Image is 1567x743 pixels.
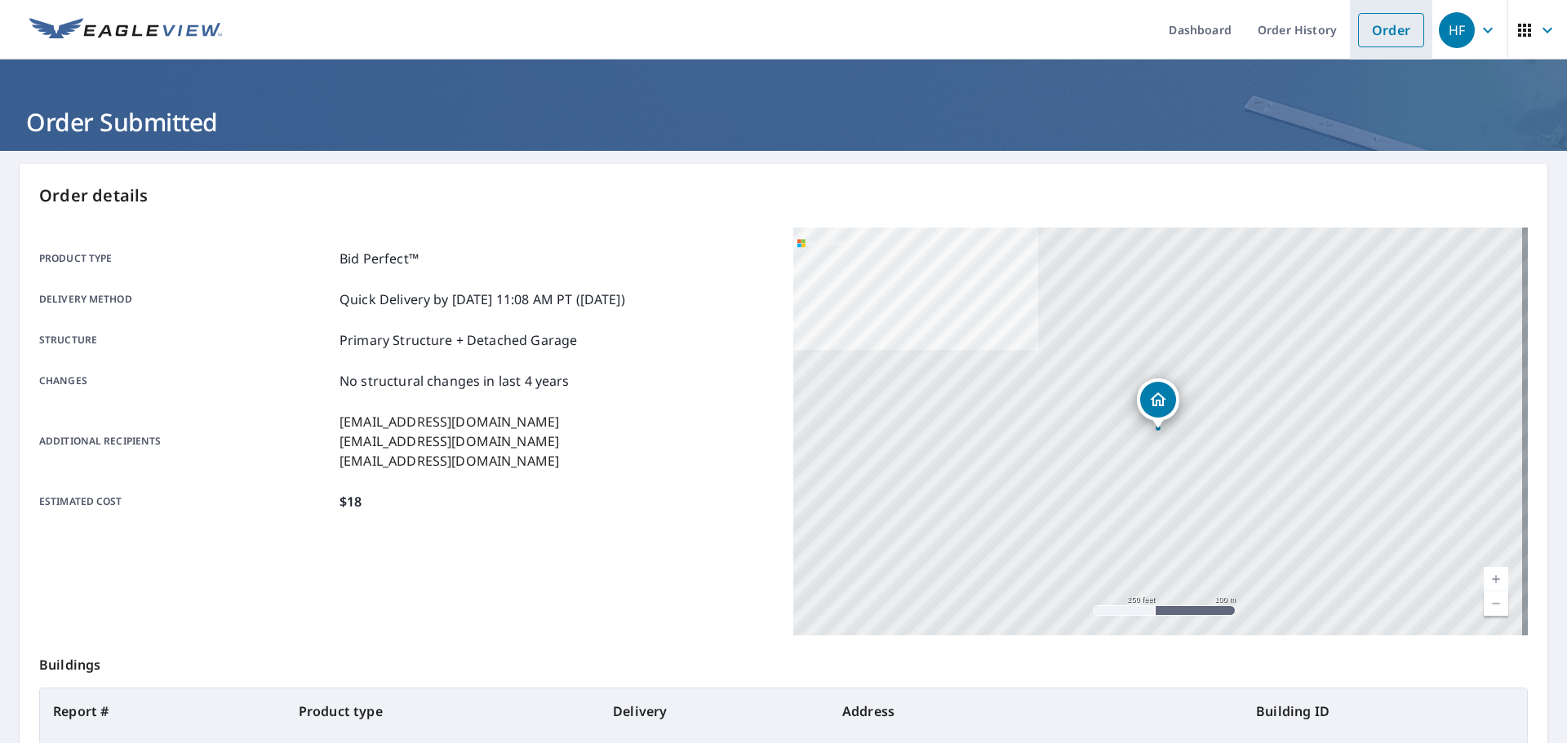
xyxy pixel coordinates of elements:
a: Order [1358,13,1424,47]
h1: Order Submitted [20,105,1547,139]
p: [EMAIL_ADDRESS][DOMAIN_NAME] [340,412,559,431]
p: Changes [39,371,333,391]
p: Buildings [39,635,1528,688]
p: [EMAIL_ADDRESS][DOMAIN_NAME] [340,451,559,471]
p: No structural changes in last 4 years [340,371,570,391]
p: $18 [340,492,362,511]
p: Primary Structure + Detached Garage [340,330,577,350]
p: Delivery method [39,290,333,309]
th: Report # [40,688,286,734]
th: Address [829,688,1243,734]
th: Product type [286,688,600,734]
p: Order details [39,184,1528,208]
img: EV Logo [29,18,222,42]
a: Current Level 17, Zoom Out [1484,591,1508,616]
p: Structure [39,330,333,350]
p: [EMAIL_ADDRESS][DOMAIN_NAME] [340,431,559,451]
div: HF [1439,12,1475,48]
p: Quick Delivery by [DATE] 11:08 AM PT ([DATE]) [340,290,625,309]
p: Additional recipients [39,412,333,471]
p: Bid Perfect™ [340,249,419,268]
p: Estimated cost [39,492,333,511]
div: Dropped pin, building 1, Residential property, 12125 Jade Point Ct Jacksonville, FL 32218 [1137,378,1179,429]
a: Current Level 17, Zoom In [1484,567,1508,591]
th: Delivery [600,688,829,734]
p: Product type [39,249,333,268]
th: Building ID [1243,688,1527,734]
